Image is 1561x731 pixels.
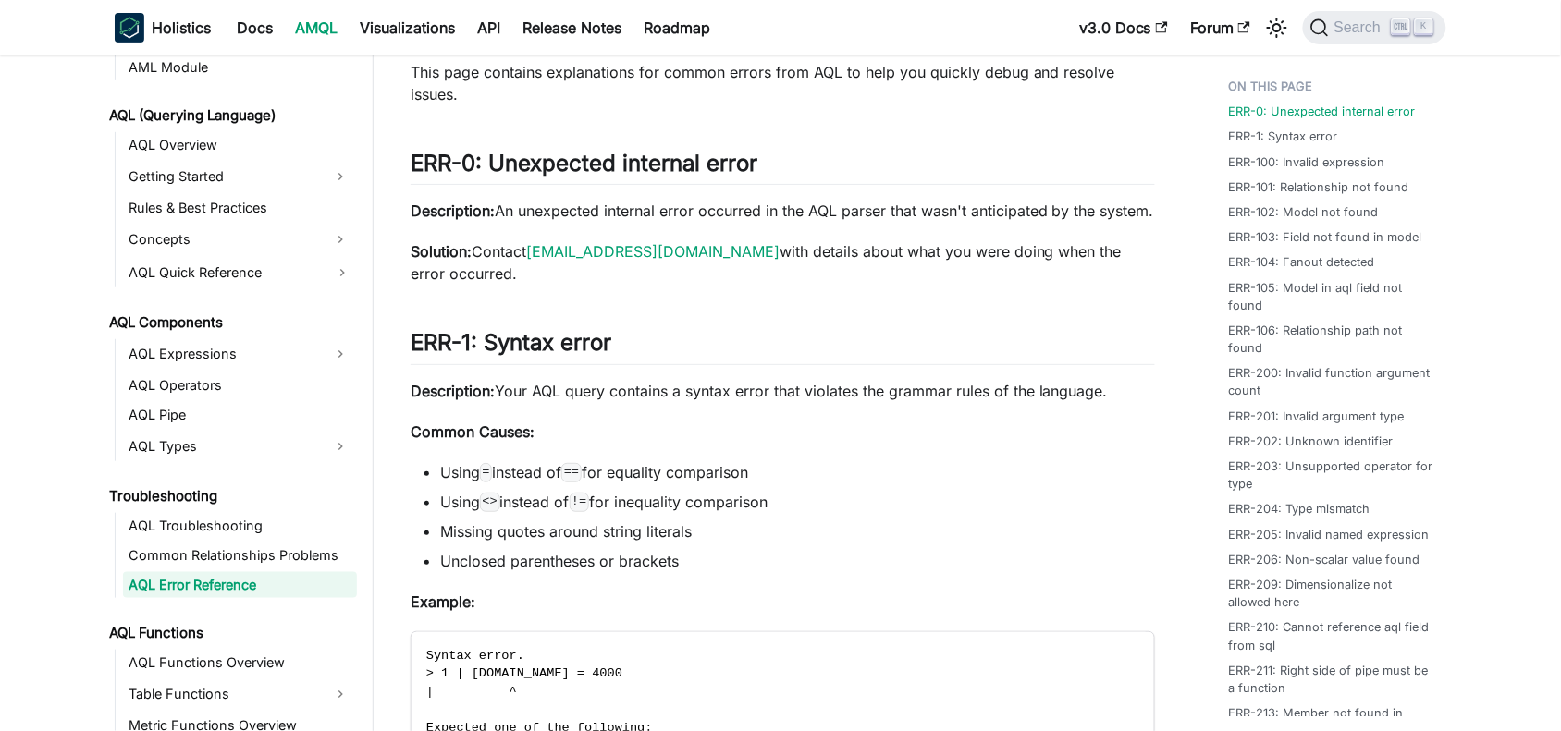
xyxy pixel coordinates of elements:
a: AML Module [123,55,357,80]
a: Docs [226,13,284,43]
a: ERR-200: Invalid function argument count [1229,364,1435,399]
button: Expand sidebar category 'AQL Types' [324,432,357,461]
a: ERR-1: Syntax error [1229,128,1338,145]
span: Search [1329,19,1393,36]
a: AQL Quick Reference [123,258,357,287]
kbd: K [1415,18,1433,35]
a: HolisticsHolistics [115,13,211,43]
code: != [570,493,590,511]
button: Switch between dark and light mode (currently light mode) [1262,13,1292,43]
a: AQL (Querying Language) [104,103,357,128]
a: AMQL [284,13,349,43]
a: Common Relationships Problems [123,542,357,568]
a: AQL Functions Overview [123,650,357,676]
a: AQL Error Reference [123,572,357,598]
a: AQL Expressions [123,339,324,369]
a: AQL Pipe [123,402,357,428]
a: ERR-209: Dimensionalize not allowed here [1229,576,1435,611]
strong: Description: [411,382,495,400]
li: Unclosed parentheses or brackets [440,550,1155,572]
nav: Docs sidebar [96,55,374,731]
li: Using instead of for inequality comparison [440,491,1155,513]
span: > 1 | [DOMAIN_NAME] = 4000 [426,666,622,680]
a: ERR-203: Unsupported operator for type [1229,457,1435,493]
a: [EMAIL_ADDRESS][DOMAIN_NAME] [526,242,780,261]
span: Syntax error. [426,649,524,663]
button: Expand sidebar category 'Getting Started' [324,162,357,191]
a: Forum [1179,13,1261,43]
a: Rules & Best Practices [123,195,357,221]
a: AQL Troubleshooting [123,513,357,539]
button: Expand sidebar category 'AQL Expressions' [324,339,357,369]
h2: ERR-1: Syntax error [411,329,1155,364]
a: Roadmap [633,13,721,43]
a: AQL Components [104,310,357,335]
a: Troubleshooting [104,483,357,509]
a: ERR-105: Model in aql field not found [1229,279,1435,314]
a: Getting Started [123,162,324,191]
h2: ERR-0: Unexpected internal error [411,150,1155,185]
a: AQL Overview [123,132,357,158]
strong: Solution: [411,242,472,261]
b: Holistics [152,17,211,39]
strong: Example: [411,592,475,611]
a: ERR-204: Type mismatch [1229,500,1370,518]
a: ERR-101: Relationship not found [1229,178,1409,196]
p: An unexpected internal error occurred in the AQL parser that wasn't anticipated by the system. [411,200,1155,222]
a: ERR-211: Right side of pipe must be a function [1229,662,1435,697]
p: This page contains explanations for common errors from AQL to help you quickly debug and resolve ... [411,61,1155,105]
a: AQL Functions [104,620,357,646]
a: ERR-102: Model not found [1229,203,1379,221]
li: Using instead of for equality comparison [440,461,1155,483]
a: Release Notes [511,13,633,43]
code: <> [480,493,500,511]
a: Visualizations [349,13,466,43]
button: Expand sidebar category 'Table Functions' [324,679,357,709]
a: ERR-201: Invalid argument type [1229,408,1405,425]
code: = [480,463,492,481]
button: Expand sidebar category 'Concepts' [324,225,357,254]
a: ERR-104: Fanout detected [1229,253,1375,271]
p: Your AQL query contains a syntax error that violates the grammar rules of the language. [411,380,1155,402]
span: | ^ [426,685,517,699]
a: ERR-206: Non-scalar value found [1229,551,1420,568]
a: ERR-202: Unknown identifier [1229,433,1394,450]
a: AQL Operators [123,372,357,398]
a: ERR-0: Unexpected internal error [1229,103,1416,120]
strong: Common Causes: [411,422,535,441]
a: ERR-106: Relationship path not found [1229,322,1435,357]
strong: Description: [411,201,495,220]
a: ERR-205: Invalid named expression [1229,526,1430,543]
li: Missing quotes around string literals [440,520,1155,542]
p: Contact with details about what you were doing when the error occurred. [411,240,1155,285]
a: ERR-210: Cannot reference aql field from sql [1229,618,1435,653]
a: Concepts [123,225,324,254]
a: AQL Types [123,432,324,461]
a: ERR-100: Invalid expression [1229,153,1385,171]
a: Table Functions [123,679,324,709]
a: ERR-103: Field not found in model [1229,228,1422,246]
code: == [561,463,582,481]
a: API [466,13,511,43]
a: v3.0 Docs [1068,13,1179,43]
img: Holistics [115,13,144,43]
button: Search (Ctrl+K) [1303,11,1446,44]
